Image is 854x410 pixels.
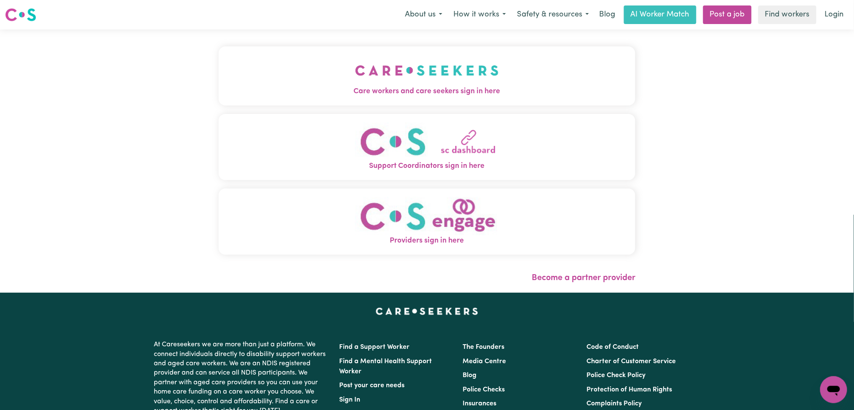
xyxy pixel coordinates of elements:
a: Complaints Policy [586,400,642,407]
a: Careseekers logo [5,5,36,24]
a: The Founders [463,344,505,351]
a: Login [820,5,849,24]
a: Careseekers home page [376,308,478,315]
button: Support Coordinators sign in here [219,114,636,180]
a: Become a partner provider [532,274,635,282]
a: Find a Mental Health Support Worker [340,358,432,375]
a: Insurances [463,400,497,407]
button: Providers sign in here [219,189,636,255]
button: Safety & resources [511,6,594,24]
span: Support Coordinators sign in here [219,161,636,172]
button: About us [399,6,448,24]
a: Police Checks [463,386,505,393]
a: Media Centre [463,358,506,365]
img: Careseekers logo [5,7,36,22]
button: Care workers and care seekers sign in here [219,46,636,105]
a: Sign In [340,397,361,403]
a: Charter of Customer Service [586,358,676,365]
a: Blog [463,372,477,379]
a: Find workers [758,5,817,24]
a: Post a job [703,5,752,24]
a: Post your care needs [340,382,405,389]
a: Find a Support Worker [340,344,410,351]
a: Code of Conduct [586,344,639,351]
a: Protection of Human Rights [586,386,672,393]
span: Providers sign in here [219,235,636,246]
iframe: Button to launch messaging window [820,376,847,403]
a: Police Check Policy [586,372,645,379]
span: Care workers and care seekers sign in here [219,86,636,97]
a: AI Worker Match [624,5,696,24]
a: Blog [594,5,621,24]
button: How it works [448,6,511,24]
